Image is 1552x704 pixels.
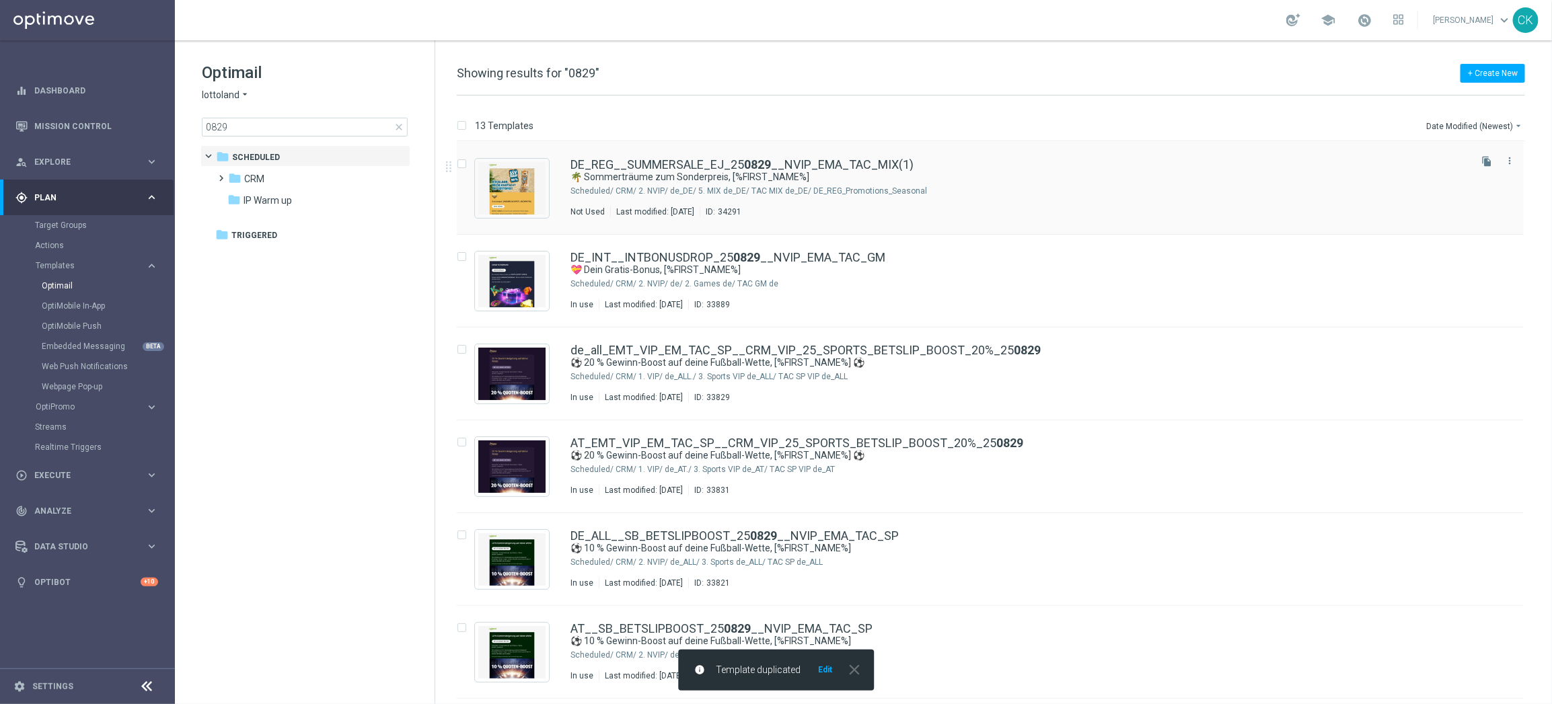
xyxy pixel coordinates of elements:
div: Execute [15,469,145,481]
a: DE_INT__INTBONUSDROP_250829__NVIP_EMA_TAC_GM [570,251,885,264]
div: Embedded Messaging [42,336,174,356]
button: lottoland arrow_drop_down [202,89,250,102]
a: Realtime Triggers [35,442,140,453]
div: Scheduled/ [570,371,614,382]
div: Templates [35,256,174,397]
button: + Create New [1461,64,1525,83]
div: Mission Control [15,108,158,144]
div: Last modified: [DATE] [599,392,688,403]
div: In use [570,485,593,496]
div: Press SPACE to select this row. [443,606,1549,699]
div: BETA [143,342,164,351]
div: Analyze [15,505,145,517]
i: keyboard_arrow_right [145,469,158,481]
div: ⚽ 20 % Gewinn-Boost auf deine Fußball-Wette, [%FIRST_NAME%] ⚽ [570,449,1467,462]
span: keyboard_arrow_down [1497,13,1512,28]
div: Scheduled/CRM/2. NVIP/de_ALL/3. Sports de_ALL/TAC SP de_ALL [616,557,1467,568]
p: 13 Templates [475,120,533,132]
div: Realtime Triggers [35,437,174,457]
i: keyboard_arrow_right [145,504,158,517]
span: Triggered [231,229,277,241]
div: ⚽ 10 % Gewinn-Boost auf deine Fußball-Wette, [%FIRST_NAME%] [570,542,1467,555]
span: Plan [34,194,145,202]
div: 33821 [706,578,730,588]
div: Press SPACE to select this row. [443,142,1549,235]
div: 33831 [706,485,730,496]
div: ID: [688,392,730,403]
i: keyboard_arrow_right [145,260,158,272]
b: 0829 [744,157,771,171]
div: track_changes Analyze keyboard_arrow_right [15,506,159,516]
div: Scheduled/CRM/1. VIP/de_ALL./3. Sports VIP de_ALL/TAC SP VIP de_ALL [616,371,1467,382]
span: school [1321,13,1335,28]
i: equalizer [15,85,28,97]
div: Last modified: [DATE] [599,578,688,588]
span: Scheduled [232,151,280,163]
button: close [844,664,863,675]
b: 0829 [750,529,777,543]
i: keyboard_arrow_right [145,540,158,553]
span: close [394,122,404,132]
div: OptiPromo [36,403,145,411]
a: Streams [35,422,140,432]
div: Plan [15,192,145,204]
a: AT__SB_BETSLIPBOOST_250829__NVIP_EMA_TAC_SP [570,623,873,635]
button: Templates keyboard_arrow_right [35,260,159,271]
a: 🌴 Sommerträume zum Sonderpreis, [%FIRST_NAME%] [570,171,1436,184]
img: 33821.jpeg [478,533,546,586]
div: Scheduled/CRM/2. NVIP/de/2. Games de/TAC GM de [616,278,1467,289]
span: Templates [36,262,132,270]
i: folder [227,193,241,206]
div: Explore [15,156,145,168]
button: person_search Explore keyboard_arrow_right [15,157,159,167]
div: 💝 Dein Gratis-Bonus, [%FIRST_NAME%] [570,264,1467,276]
i: arrow_drop_down [239,89,250,102]
b: 0829 [996,436,1023,450]
a: Settings [32,682,73,691]
span: CRM [244,173,264,185]
i: track_changes [15,505,28,517]
div: ID: [688,485,730,496]
div: In use [570,392,593,403]
input: Search Template [202,118,408,136]
a: AT_EMT_VIP_EM_TAC_SP__CRM_VIP_25_SPORTS_BETSLIP_BOOST_20%_250829 [570,437,1023,449]
div: OptiPromo keyboard_arrow_right [35,401,159,412]
div: CK [1513,7,1539,33]
a: DE_ALL__SB_BETSLIPBOOST_250829__NVIP_EMA_TAC_SP [570,530,899,542]
div: In use [570,578,593,588]
img: 33889.jpeg [478,255,546,307]
div: Streams [35,417,174,437]
img: 33823.jpeg [478,626,546,678]
a: Optibot [34,564,141,600]
div: ID: [688,578,730,588]
i: folder [215,228,229,241]
a: ⚽ 10 % Gewinn-Boost auf deine Fußball-Wette, [%FIRST_NAME%] [570,542,1436,555]
div: In use [570,299,593,310]
a: OptiMobile Push [42,321,140,331]
a: ⚽ 20 % Gewinn-Boost auf deine Fußball-Wette, [%FIRST_NAME%] ⚽ [570,356,1436,369]
a: de_all_EMT_VIP_EM_TAC_SP__CRM_VIP_25_SPORTS_BETSLIP_BOOST_20%_250829 [570,344,1041,356]
button: equalizer Dashboard [15,85,159,96]
a: ⚽ 20 % Gewinn-Boost auf deine Fußball-Wette, [%FIRST_NAME%] ⚽ [570,449,1436,462]
div: Last modified: [DATE] [611,206,700,217]
button: play_circle_outline Execute keyboard_arrow_right [15,470,159,481]
div: Web Push Notifications [42,356,174,377]
i: keyboard_arrow_right [145,191,158,204]
div: Scheduled/CRM/2. NVIP/de_AT/3. Sports de_AT/TAC SP de_AT [616,650,1467,660]
div: Optimail [42,276,174,296]
i: keyboard_arrow_right [145,401,158,414]
button: file_copy [1478,153,1495,170]
i: person_search [15,156,28,168]
a: OptiMobile In-App [42,301,140,311]
div: Optibot [15,564,158,600]
span: OptiPromo [36,403,132,411]
div: In use [570,670,593,681]
a: Actions [35,240,140,251]
i: folder [216,150,229,163]
span: IP Warm up [244,194,292,206]
a: Embedded Messaging [42,341,140,352]
div: Data Studio [15,541,145,553]
div: Scheduled/CRM/1. VIP/de_AT./3. Sports VIP de_AT/TAC SP VIP de_AT [616,464,1467,475]
div: Last modified: [DATE] [599,485,688,496]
